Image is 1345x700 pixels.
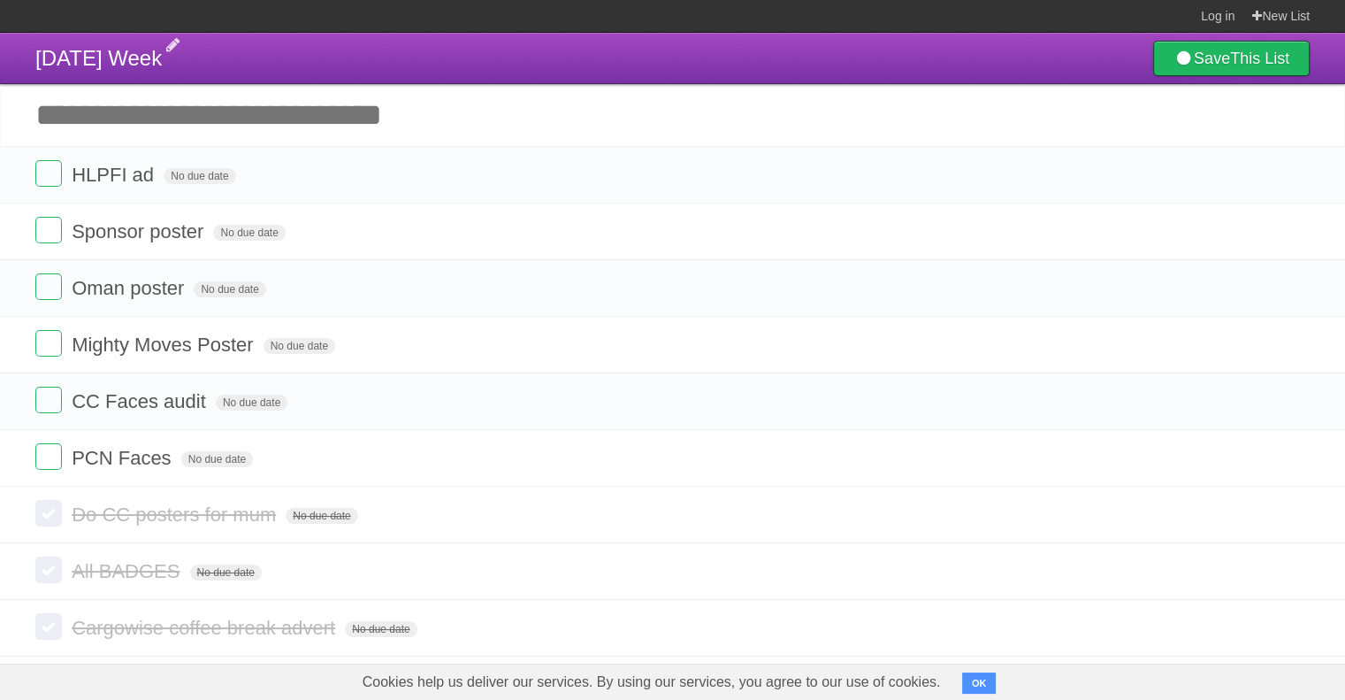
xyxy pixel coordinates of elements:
[35,557,62,583] label: Done
[190,565,262,581] span: No due date
[35,160,62,187] label: Done
[72,390,210,412] span: CC Faces audit
[962,673,997,694] button: OK
[72,334,257,356] span: Mighty Moves Poster
[1153,41,1310,76] a: SaveThis List
[72,617,340,639] span: Cargowise coffee break advert
[164,168,235,184] span: No due date
[35,387,62,413] label: Done
[35,613,62,640] label: Done
[72,277,188,299] span: Oman poster
[72,447,175,469] span: PCN Faces
[72,164,158,186] span: HLPFI ad
[345,665,959,700] span: Cookies help us deliver our services. By using our services, you agree to our use of cookies.
[213,225,285,241] span: No due date
[35,273,62,300] label: Done
[35,330,62,357] label: Done
[35,500,62,527] label: Done
[264,338,335,354] span: No due date
[72,560,184,582] span: All BADGES
[35,217,62,243] label: Done
[181,451,253,467] span: No due date
[1230,50,1289,67] b: This List
[345,621,416,637] span: No due date
[35,443,62,470] label: Done
[72,220,208,242] span: Sponsor poster
[72,504,280,526] span: Do CC posters for mum
[216,395,287,411] span: No due date
[286,508,357,524] span: No due date
[194,281,265,297] span: No due date
[35,46,162,70] span: [DATE] Week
